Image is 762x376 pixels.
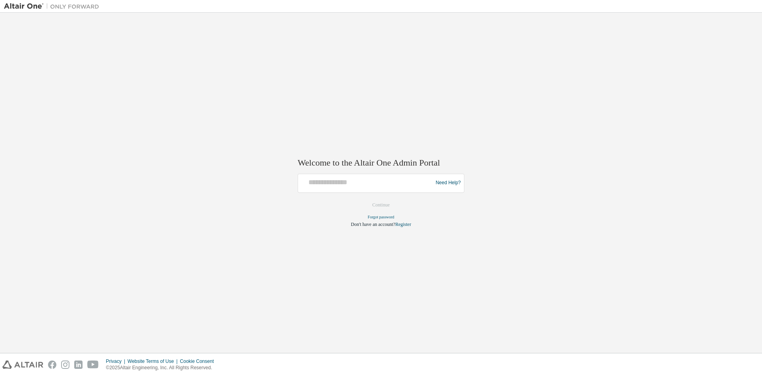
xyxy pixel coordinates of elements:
[127,358,180,364] div: Website Terms of Use
[2,361,43,369] img: altair_logo.svg
[4,2,103,10] img: Altair One
[368,215,394,219] a: Forgot password
[298,158,464,169] h2: Welcome to the Altair One Admin Portal
[351,222,395,227] span: Don't have an account?
[395,222,411,227] a: Register
[180,358,218,364] div: Cookie Consent
[106,364,219,371] p: © 2025 Altair Engineering, Inc. All Rights Reserved.
[74,361,83,369] img: linkedin.svg
[48,361,56,369] img: facebook.svg
[61,361,69,369] img: instagram.svg
[106,358,127,364] div: Privacy
[87,361,99,369] img: youtube.svg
